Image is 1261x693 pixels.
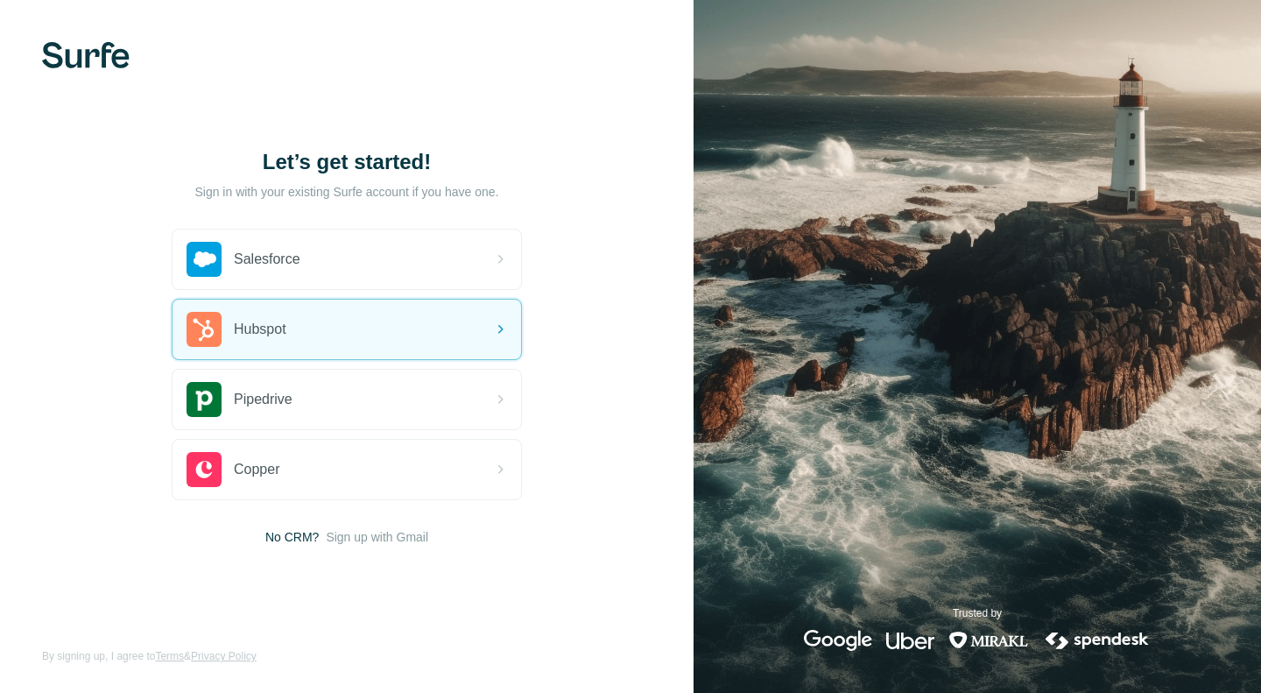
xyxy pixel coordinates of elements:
[187,382,222,417] img: pipedrive's logo
[326,528,428,546] button: Sign up with Gmail
[948,630,1029,651] img: mirakl's logo
[886,630,934,651] img: uber's logo
[234,249,300,270] span: Salesforce
[265,528,319,546] span: No CRM?
[234,459,279,480] span: Copper
[804,630,872,651] img: google's logo
[155,650,184,662] a: Terms
[187,312,222,347] img: hubspot's logo
[172,148,522,176] h1: Let’s get started!
[234,389,292,410] span: Pipedrive
[953,605,1002,621] p: Trusted by
[194,183,498,201] p: Sign in with your existing Surfe account if you have one.
[42,648,257,664] span: By signing up, I agree to &
[187,242,222,277] img: salesforce's logo
[234,319,286,340] span: Hubspot
[191,650,257,662] a: Privacy Policy
[42,42,130,68] img: Surfe's logo
[1043,630,1152,651] img: spendesk's logo
[187,452,222,487] img: copper's logo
